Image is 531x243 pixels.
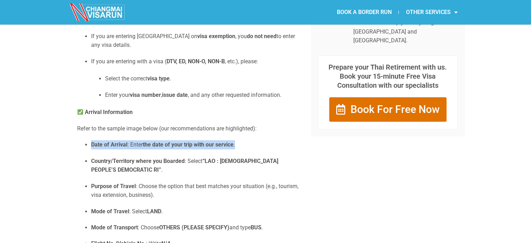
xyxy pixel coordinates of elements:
p: : Select . [91,207,301,216]
strong: do not need [247,33,276,40]
p: : Select . [91,157,301,174]
strong: OTHERS (PLEASE SPECIFY) [159,224,229,231]
strong: DTV, ED, NON-O, NON-B [167,58,225,65]
span: Book For Free Now [351,104,440,115]
a: BOOK A BORDER RUN [330,4,398,20]
strong: Purpose of Travel [91,183,136,190]
p: Enter your , , and any other requested information. [105,91,301,100]
strong: the date of your trip with our service [143,141,234,148]
p: Select the correct . [105,74,301,83]
strong: Mode of Transport [91,224,138,231]
strong: LAND [147,208,161,215]
a: Book For Free Now [329,97,447,122]
a: OTHER SERVICES [399,4,464,20]
strong: visa type [147,75,170,82]
strong: Mode of Travel [91,208,129,215]
p: Prepare your Thai Retirement with us. Book your 15-minute Free Visa Consultation with our special... [325,63,450,90]
p: : Choose the option that best matches your situation (e.g., tourism, visa extension, business). [91,182,301,200]
strong: Date of Arrival [91,141,127,148]
p: If you are entering [GEOGRAPHIC_DATA] on , you to enter any visa details. [91,32,301,50]
strong: Arrival Information [85,109,133,115]
strong: Country/Territory where you Boarded [91,158,185,164]
p: If you are entering with a visa ( , etc.), please: [91,57,301,66]
p: : Choose and type . [91,223,301,232]
p: Refer to the sample image below (our recommendations are highlighted): [77,124,301,133]
p: Arranging easy [GEOGRAPHIC_DATA] border runs to help you stay longer in [GEOGRAPHIC_DATA] and [GE... [353,9,458,45]
strong: visa number [130,92,161,98]
p: : Enter . [91,140,301,149]
img: ✅ [78,109,83,115]
nav: Menu [265,4,464,20]
strong: visa exemption [197,33,235,40]
strong: issue date [162,92,188,98]
strong: BUS [251,224,261,231]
